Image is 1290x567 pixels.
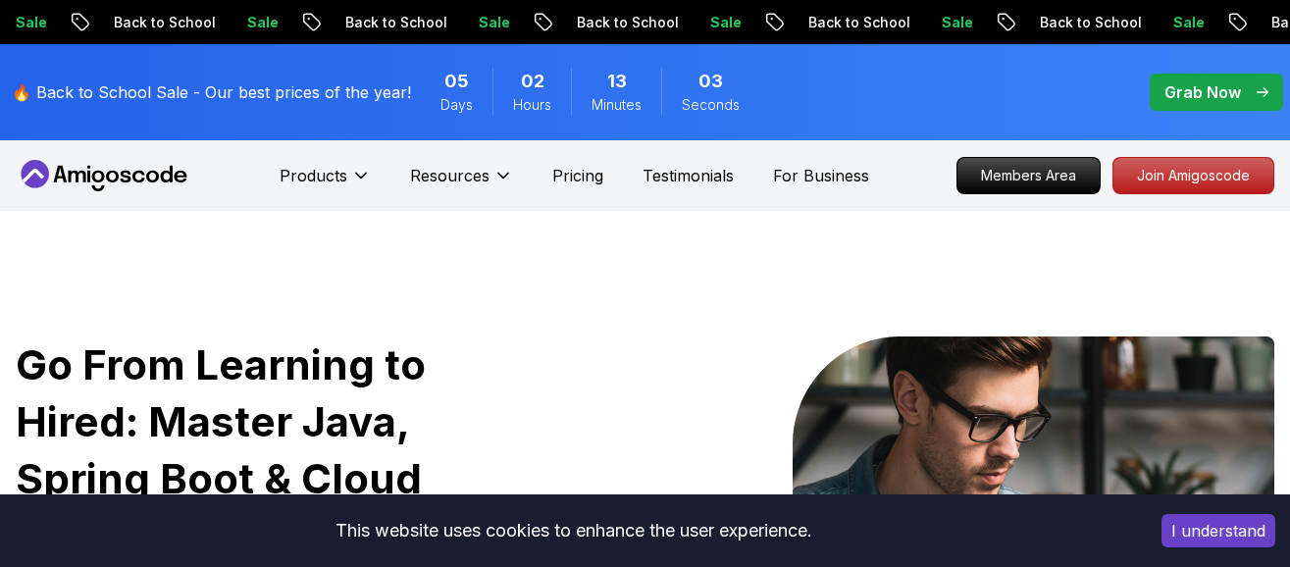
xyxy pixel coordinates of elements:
button: Accept cookies [1161,514,1275,547]
a: Testimonials [643,164,734,187]
p: Back to School [91,13,225,32]
span: Hours [513,95,551,115]
p: Sale [688,13,750,32]
p: Sale [919,13,982,32]
span: 5 Days [444,68,469,95]
p: Join Amigoscode [1113,158,1273,193]
p: Grab Now [1164,80,1241,104]
span: Seconds [682,95,740,115]
p: Sale [1151,13,1213,32]
span: Minutes [592,95,642,115]
span: 3 Seconds [698,68,723,95]
p: Sale [456,13,519,32]
a: Join Amigoscode [1112,157,1274,194]
p: Back to School [323,13,456,32]
button: Resources [410,164,513,203]
a: Members Area [956,157,1101,194]
a: Pricing [552,164,603,187]
p: Back to School [1017,13,1151,32]
div: This website uses cookies to enhance the user experience. [15,509,1132,552]
p: Back to School [554,13,688,32]
p: Members Area [957,158,1100,193]
p: Back to School [786,13,919,32]
p: 🔥 Back to School Sale - Our best prices of the year! [12,80,411,104]
span: Days [440,95,473,115]
button: Products [280,164,371,203]
p: Products [280,164,347,187]
span: 13 Minutes [607,68,627,95]
p: Resources [410,164,490,187]
a: For Business [773,164,869,187]
p: Sale [225,13,287,32]
span: 2 Hours [521,68,544,95]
